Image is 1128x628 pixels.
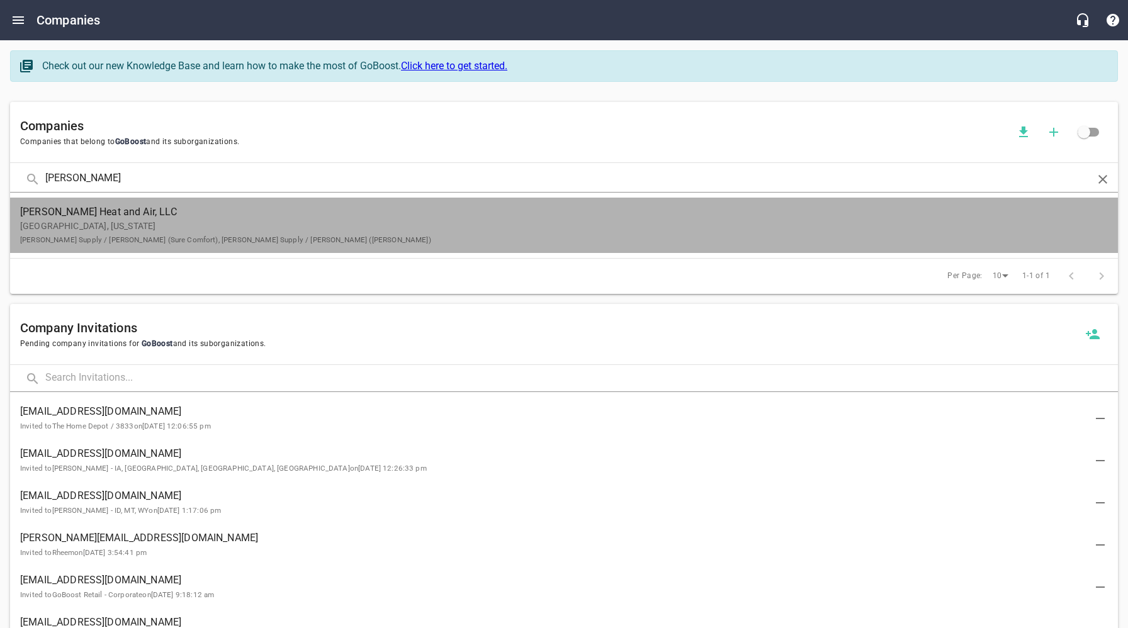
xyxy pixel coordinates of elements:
[45,365,1118,392] input: Search Invitations...
[20,136,1008,149] span: Companies that belong to and its suborganizations.
[20,220,1088,246] p: [GEOGRAPHIC_DATA], [US_STATE]
[20,590,214,599] small: Invited to GoBoost Retail - Corporate on [DATE] 9:18:12 am
[1085,403,1115,434] button: Delete Invitation
[3,5,33,35] button: Open drawer
[20,488,1088,503] span: [EMAIL_ADDRESS][DOMAIN_NAME]
[1022,270,1050,283] span: 1-1 of 1
[1078,319,1108,349] button: Invite a new company
[1085,572,1115,602] button: Delete Invitation
[988,267,1013,284] div: 10
[20,404,1088,419] span: [EMAIL_ADDRESS][DOMAIN_NAME]
[139,339,172,348] span: GoBoost
[20,506,221,515] small: Invited to [PERSON_NAME] - ID, MT, WY on [DATE] 1:17:06 pm
[115,137,147,146] span: GoBoost
[20,422,211,430] small: Invited to The Home Depot / 3833 on [DATE] 12:06:55 pm
[401,60,507,72] a: Click here to get started.
[1085,530,1115,560] button: Delete Invitation
[20,464,427,473] small: Invited to [PERSON_NAME] - IA, [GEOGRAPHIC_DATA], [GEOGRAPHIC_DATA], [GEOGRAPHIC_DATA] on [DATE] ...
[20,573,1088,588] span: [EMAIL_ADDRESS][DOMAIN_NAME]
[1085,446,1115,476] button: Delete Invitation
[20,318,1078,338] h6: Company Invitations
[20,548,147,557] small: Invited to Rheem on [DATE] 3:54:41 pm
[1039,117,1069,147] button: Add a new company
[1098,5,1128,35] button: Support Portal
[1068,5,1098,35] button: Live Chat
[20,530,1088,546] span: [PERSON_NAME][EMAIL_ADDRESS][DOMAIN_NAME]
[45,165,1083,193] input: Search Companies...
[37,10,100,30] h6: Companies
[20,446,1088,461] span: [EMAIL_ADDRESS][DOMAIN_NAME]
[1069,117,1099,147] span: Click to view all companies
[20,205,1088,220] span: [PERSON_NAME] Heat and Air, LLC
[20,235,431,244] small: [PERSON_NAME] Supply / [PERSON_NAME] (Sure Comfort), [PERSON_NAME] Supply / [PERSON_NAME] ([PERSO...
[42,59,1105,74] div: Check out our new Knowledge Base and learn how to make the most of GoBoost.
[20,338,1078,350] span: Pending company invitations for and its suborganizations.
[947,270,983,283] span: Per Page:
[10,198,1118,253] a: [PERSON_NAME] Heat and Air, LLC[GEOGRAPHIC_DATA], [US_STATE][PERSON_NAME] Supply / [PERSON_NAME] ...
[1085,488,1115,518] button: Delete Invitation
[1008,117,1039,147] button: Download companies
[20,116,1008,136] h6: Companies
